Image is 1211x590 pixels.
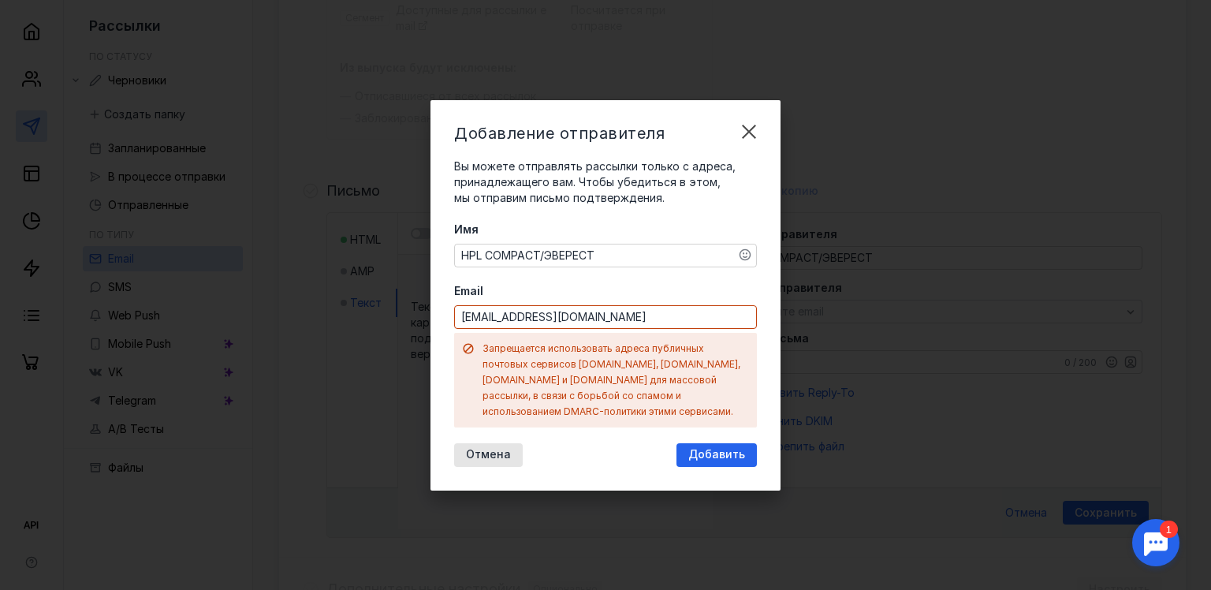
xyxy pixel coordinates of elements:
textarea: HPL COMPACT/ЭВЕРЕСТ [455,245,756,267]
span: Отмена [466,448,511,461]
span: Вы можете отправлять рассылки только с адреса, принадлежащего вам. Чтобы убедиться в этом, мы отп... [454,159,736,204]
button: Добавить [676,443,757,467]
div: 1 [35,9,54,27]
div: Запрещается использовать адреса публичных почтовых сервисов [DOMAIN_NAME], [DOMAIN_NAME], [DOMAIN... [483,341,749,420]
button: Отмена [454,443,523,467]
span: Email [454,283,483,299]
span: Добавить [688,448,745,461]
span: Добавление отправителя [454,124,665,143]
span: Имя [454,222,479,237]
